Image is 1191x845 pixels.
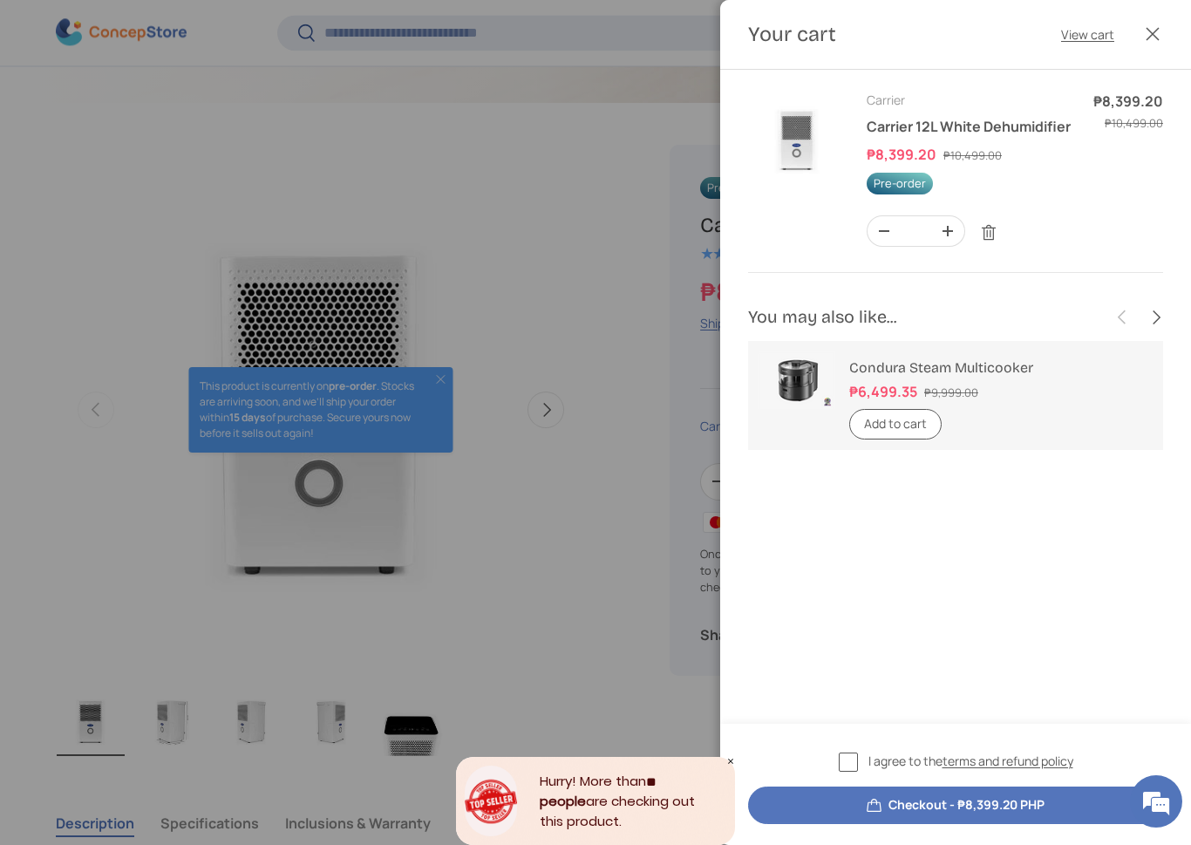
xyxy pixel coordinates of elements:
span: We're online! [101,217,241,393]
h2: You may also like... [748,305,1106,330]
img: carrier-dehumidifier-12-liter-full-view-concepstore [748,91,846,188]
h2: Your cart [748,21,836,48]
s: ₱10,499.00 [943,147,1002,163]
div: Close [726,757,735,766]
button: Add to cart [849,409,942,440]
dd: ₱8,399.20 [1092,91,1163,112]
span: I agree to the [868,752,1073,770]
span: Pre-order [867,173,933,194]
dd: ₱8,399.20 [867,145,941,164]
div: Chat with us now [82,89,265,112]
input: Quantity [901,216,931,246]
a: Carrier 12L White Dehumidifier [867,117,1071,136]
a: Remove [972,216,1005,249]
div: Carrier [867,91,1072,109]
button: Checkout - ₱8,399.20 PHP [748,787,1163,824]
s: ₱10,499.00 [1105,115,1163,131]
a: Condura Steam Multicooker [849,359,1033,376]
a: View cart [1061,25,1114,44]
a: terms and refund policy [943,753,1073,769]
